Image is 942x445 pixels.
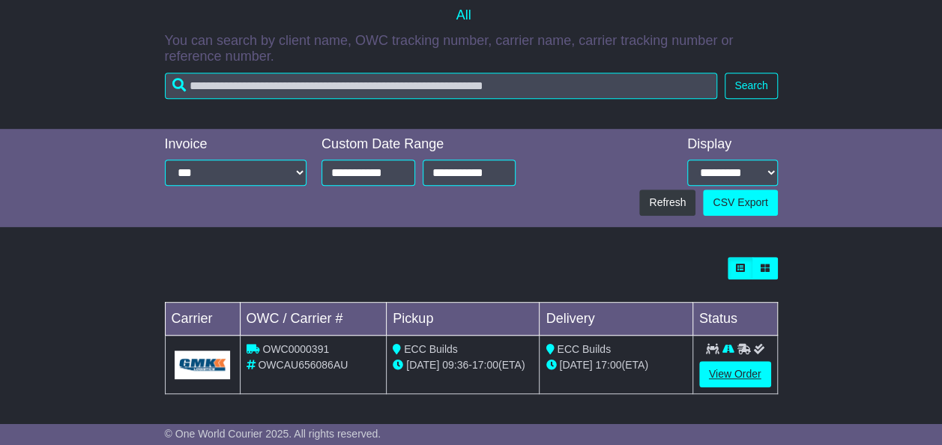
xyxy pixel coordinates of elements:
[442,359,468,371] span: 09:36
[703,190,777,216] a: CSV Export
[393,357,533,373] div: - (ETA)
[472,359,498,371] span: 17:00
[692,303,777,336] td: Status
[321,136,516,153] div: Custom Date Range
[559,359,592,371] span: [DATE]
[687,136,778,153] div: Display
[165,428,381,440] span: © One World Courier 2025. All rights reserved.
[240,303,387,336] td: OWC / Carrier #
[262,343,329,355] span: OWC0000391
[404,343,458,355] span: ECC Builds
[595,359,621,371] span: 17:00
[387,303,540,336] td: Pickup
[165,303,240,336] td: Carrier
[557,343,611,355] span: ECC Builds
[165,136,307,153] div: Invoice
[406,359,439,371] span: [DATE]
[639,190,695,216] button: Refresh
[175,351,231,378] img: GetCarrierServiceLogo
[725,73,777,99] button: Search
[546,357,686,373] div: (ETA)
[258,359,348,371] span: OWCAU656086AU
[540,303,692,336] td: Delivery
[165,33,778,65] p: You can search by client name, OWC tracking number, carrier name, carrier tracking number or refe...
[699,361,771,387] a: View Order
